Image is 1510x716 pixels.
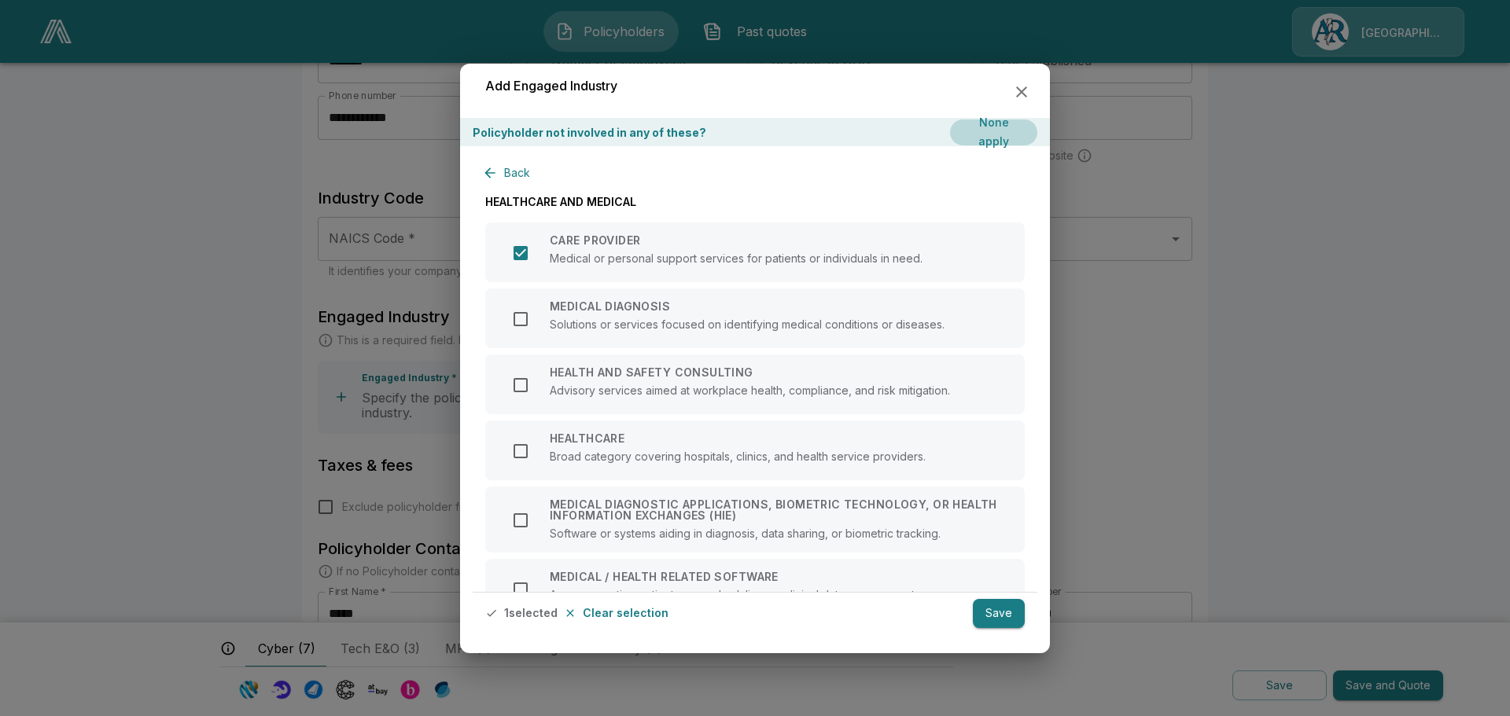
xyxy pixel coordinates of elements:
[550,499,1006,521] p: MEDICAL DIAGNOSTIC APPLICATIONS, BIOMETRIC TECHNOLOGY, OR HEALTH INFORMATION EXCHANGES (HIE)
[550,433,926,444] p: HEALTHCARE
[485,76,617,97] h6: Add Engaged Industry
[550,235,923,246] p: CARE PROVIDER
[550,589,917,600] p: Apps supporting patient care, scheduling, or clinical data management.
[550,367,950,378] p: HEALTH AND SAFETY CONSULTING
[550,571,917,582] p: MEDICAL / HEALTH RELATED SOFTWARE
[973,599,1025,628] button: Save
[473,124,706,141] p: Policyholder not involved in any of these?
[550,318,945,330] p: Solutions or services focused on identifying medical conditions or diseases.
[550,384,950,396] p: Advisory services aimed at workplace health, compliance, and risk mitigation.
[550,252,923,264] p: Medical or personal support services for patients or individuals in need.
[504,608,558,619] p: 1 selected
[550,301,945,312] p: MEDICAL DIAGNOSIS
[950,119,1037,145] button: None apply
[485,193,1025,210] p: HEALTHCARE AND MEDICAL
[550,527,1006,539] p: Software or systems aiding in diagnosis, data sharing, or biometric tracking.
[485,159,536,188] button: Back
[583,608,668,619] p: Clear selection
[550,450,926,462] p: Broad category covering hospitals, clinics, and health service providers.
